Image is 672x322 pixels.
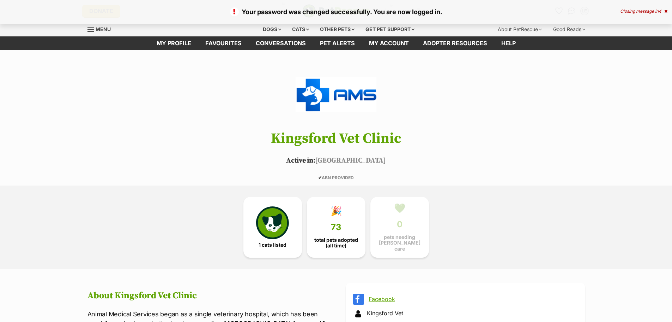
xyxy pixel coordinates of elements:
[296,64,376,124] img: Kingsford Vet Clinic
[87,291,326,301] h2: About Kingsford Vet Clinic
[331,206,342,216] div: 🎉
[259,242,286,248] span: 1 cats listed
[331,222,341,232] span: 73
[313,237,359,248] span: total pets adopted (all time)
[494,36,523,50] a: Help
[315,22,359,36] div: Other pets
[361,22,419,36] div: Get pet support
[318,175,322,180] icon: ✔
[77,156,595,166] p: [GEOGRAPHIC_DATA]
[258,22,286,36] div: Dogs
[307,197,365,258] a: 🎉 73 total pets adopted (all time)
[313,36,362,50] a: Pet alerts
[416,36,494,50] a: Adopter resources
[353,308,578,319] div: Kingsford Vet
[198,36,249,50] a: Favourites
[493,22,547,36] div: About PetRescue
[150,36,198,50] a: My profile
[287,22,314,36] div: Cats
[362,36,416,50] a: My account
[370,197,429,258] a: 💚 0 pets needing [PERSON_NAME] care
[243,197,302,258] a: 1 cats listed
[77,131,595,146] h1: Kingsford Vet Clinic
[394,203,405,213] div: 💚
[256,206,289,239] img: cat-icon-068c71abf8fe30c970a85cd354bc8e23425d12f6e8612795f06af48be43a487a.svg
[286,156,315,165] span: Active in:
[369,296,575,302] a: Facebook
[397,219,402,229] span: 0
[96,26,111,32] span: Menu
[249,36,313,50] a: conversations
[318,175,354,180] span: ABN PROVIDED
[548,22,590,36] div: Good Reads
[376,234,423,251] span: pets needing [PERSON_NAME] care
[87,22,116,35] a: Menu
